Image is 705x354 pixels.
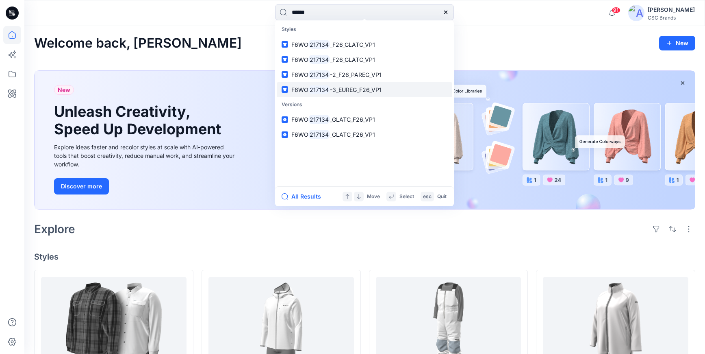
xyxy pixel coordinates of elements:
mark: 217134 [308,70,330,79]
a: F6WO217134-2_F26_PAREG_VP1 [277,67,452,82]
mark: 217134 [308,55,330,64]
mark: 217134 [308,130,330,139]
div: Explore ideas faster and recolor styles at scale with AI-powered tools that boost creativity, red... [54,143,237,168]
span: 91 [612,7,620,13]
div: CSC Brands [648,15,695,21]
button: New [659,36,695,50]
p: Move [367,192,380,201]
img: avatar [628,5,644,21]
span: F6WO [291,56,308,63]
span: -2_F26_PAREG_VP1 [330,71,382,78]
h4: Styles [34,252,695,262]
span: F6WO [291,116,308,123]
span: F6WO [291,41,308,48]
p: esc [423,192,432,201]
h2: Welcome back, [PERSON_NAME] [34,36,242,51]
div: [PERSON_NAME] [648,5,695,15]
h2: Explore [34,223,75,236]
a: F6WO217134_F26_GLATC_VP1 [277,37,452,52]
a: F6WO217134_GLATC_F26_VP1 [277,127,452,142]
a: F6WO217134-3_EUREG_F26_VP1 [277,82,452,97]
a: F6WO217134_F26_GLATC_VP1 [277,52,452,67]
span: _F26_GLATC_VP1 [330,41,375,48]
a: Discover more [54,178,237,194]
span: New [58,85,70,95]
button: All Results [282,192,326,201]
mark: 217134 [308,115,330,124]
span: F6WO [291,86,308,93]
span: F6WO [291,131,308,138]
span: F6WO [291,71,308,78]
p: Versions [277,97,452,112]
button: Discover more [54,178,109,194]
h1: Unleash Creativity, Speed Up Development [54,103,225,138]
a: F6WO217134_GLATC_F26_VP1 [277,112,452,127]
span: -3_EUREG_F26_VP1 [330,86,382,93]
mark: 217134 [308,85,330,94]
p: Select [399,192,414,201]
p: Styles [277,22,452,37]
span: _GLATC_F26_VP1 [330,116,375,123]
span: _GLATC_F26_VP1 [330,131,375,138]
p: Quit [437,192,447,201]
mark: 217134 [308,40,330,49]
span: _F26_GLATC_VP1 [330,56,375,63]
